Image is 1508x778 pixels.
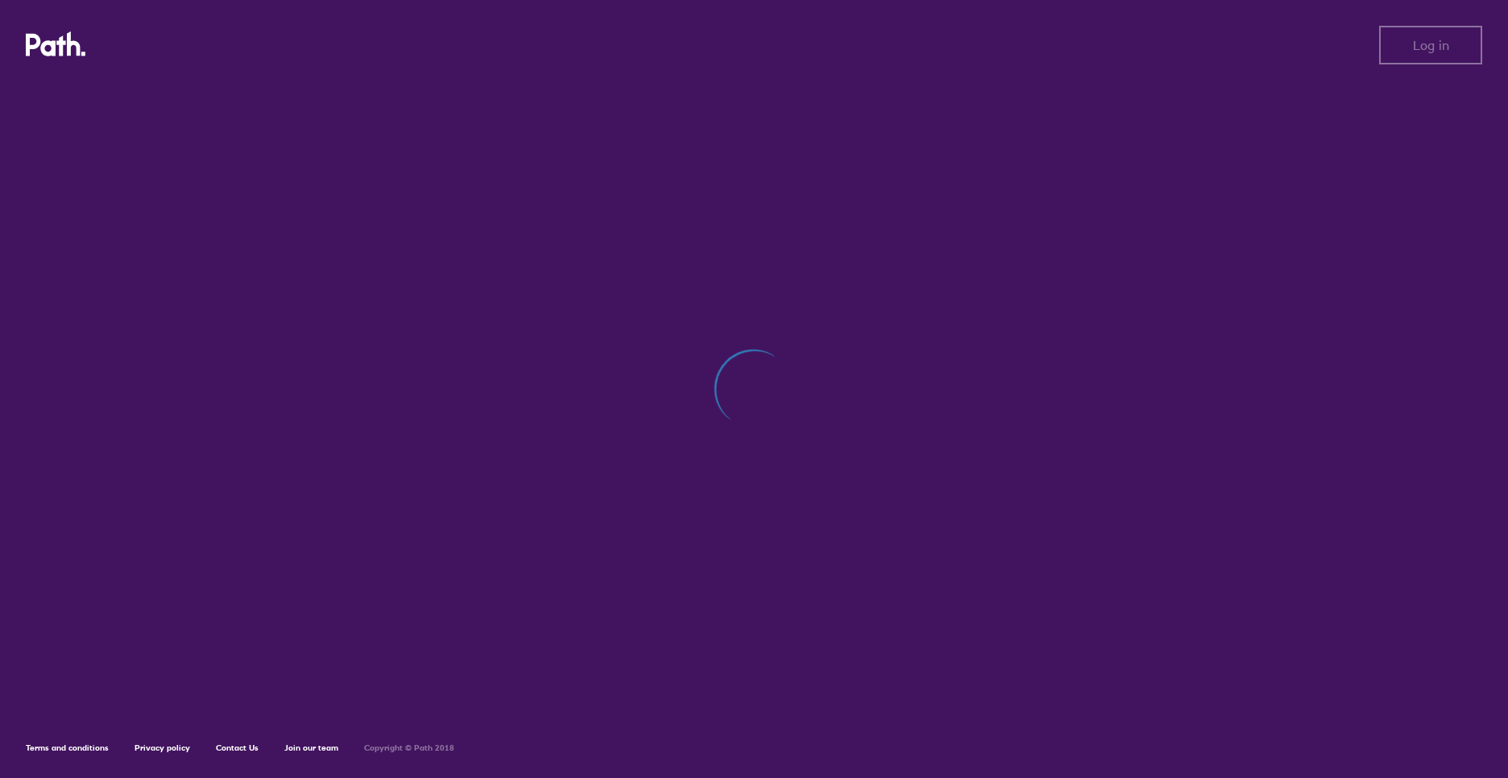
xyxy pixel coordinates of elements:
button: Log in [1379,26,1482,64]
a: Contact Us [216,743,259,753]
span: Log in [1413,38,1449,52]
a: Terms and conditions [26,743,109,753]
a: Join our team [284,743,338,753]
a: Privacy policy [135,743,190,753]
h6: Copyright © Path 2018 [364,743,454,753]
